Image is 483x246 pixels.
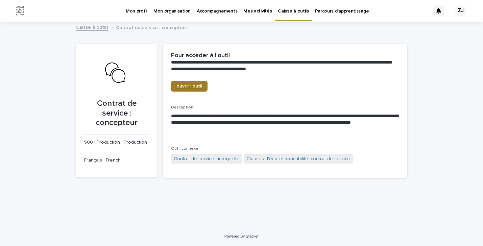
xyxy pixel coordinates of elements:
[171,81,208,92] a: ouvrir l'outil
[84,157,149,164] p: Français · French
[174,155,240,163] a: Contrat de service : interprète
[84,99,149,128] p: Contrat de service : concepteur
[455,5,466,16] div: ZJ
[176,84,202,89] span: ouvrir l'outil
[14,4,27,18] img: Jx8JiDZqSLW7pnA6nIo1
[171,147,198,151] span: Outil connexe
[76,23,108,31] a: Caisse à outils
[171,52,230,59] h2: Pour accéder à l'outil
[171,105,193,109] span: Description
[116,23,187,31] p: Contrat de service : concepteur
[246,155,350,163] a: Clauses d'écoresponsabilité: contrat de service
[84,139,149,146] p: 500 | Production · Production
[224,234,259,238] a: Powered By Stacker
